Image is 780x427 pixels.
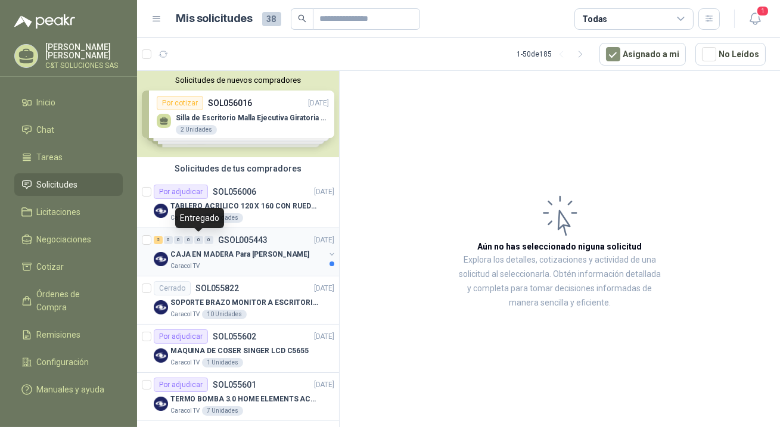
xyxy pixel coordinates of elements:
[314,283,334,294] p: [DATE]
[599,43,686,66] button: Asignado a mi
[45,43,123,60] p: [PERSON_NAME] [PERSON_NAME]
[756,5,769,17] span: 1
[170,297,319,308] p: SOPORTE BRAZO MONITOR A ESCRITORIO NBF80
[195,284,239,292] p: SOL055822
[137,71,339,157] div: Solicitudes de nuevos compradoresPor cotizarSOL056016[DATE] Silla de Escritorio Malla Ejecutiva G...
[202,406,243,416] div: 7 Unidades
[170,406,200,416] p: Caracol TV
[154,252,168,266] img: Company Logo
[154,397,168,411] img: Company Logo
[176,10,253,27] h1: Mis solicitudes
[137,180,339,228] a: Por adjudicarSOL056006[DATE] Company LogoTABLERO ACRILICO 120 X 160 CON RUEDASCaracol TV3 Unidades
[37,328,81,341] span: Remisiones
[137,325,339,373] a: Por adjudicarSOL055602[DATE] Company LogoMAQUINA DE COSER SINGER LCD C5655Caracol TV1 Unidades
[154,236,163,244] div: 2
[37,356,89,369] span: Configuración
[14,228,123,251] a: Negociaciones
[314,186,334,198] p: [DATE]
[174,236,183,244] div: 0
[202,310,247,319] div: 10 Unidades
[142,76,334,85] button: Solicitudes de nuevos compradores
[14,119,123,141] a: Chat
[517,45,590,64] div: 1 - 50 de 185
[137,276,339,325] a: CerradoSOL055822[DATE] Company LogoSOPORTE BRAZO MONITOR A ESCRITORIO NBF80Caracol TV10 Unidades
[37,260,64,273] span: Cotizar
[154,300,168,314] img: Company Logo
[14,283,123,319] a: Órdenes de Compra
[14,173,123,196] a: Solicitudes
[37,123,55,136] span: Chat
[170,358,200,367] p: Caracol TV
[154,329,208,344] div: Por adjudicar
[37,96,56,109] span: Inicio
[170,345,309,357] p: MAQUINA DE COSER SINGER LCD C5655
[582,13,607,26] div: Todas
[14,378,123,401] a: Manuales y ayuda
[37,288,111,314] span: Órdenes de Compra
[14,201,123,223] a: Licitaciones
[170,249,309,260] p: CAJA EN MADERA Para [PERSON_NAME]
[154,185,208,199] div: Por adjudicar
[262,12,281,26] span: 38
[137,157,339,180] div: Solicitudes de tus compradores
[202,358,243,367] div: 1 Unidades
[37,178,78,191] span: Solicitudes
[164,236,173,244] div: 0
[744,8,766,30] button: 1
[154,281,191,295] div: Cerrado
[695,43,766,66] button: No Leídos
[204,236,213,244] div: 0
[213,188,256,196] p: SOL056006
[298,14,306,23] span: search
[213,381,256,389] p: SOL055601
[154,204,168,218] img: Company Logo
[37,383,105,396] span: Manuales y ayuda
[459,253,661,310] p: Explora los detalles, cotizaciones y actividad de una solicitud al seleccionarla. Obtén informaci...
[154,233,337,271] a: 2 0 0 0 0 0 GSOL005443[DATE] Company LogoCAJA EN MADERA Para [PERSON_NAME]Caracol TV
[213,332,256,341] p: SOL055602
[170,310,200,319] p: Caracol TV
[137,373,339,421] a: Por adjudicarSOL055601[DATE] Company LogoTERMO BOMBA 3.0 HOME ELEMENTS ACERO INOXCaracol TV7 Unid...
[14,14,75,29] img: Logo peakr
[37,151,63,164] span: Tareas
[478,240,642,253] h3: Aún no has seleccionado niguna solicitud
[37,205,81,219] span: Licitaciones
[175,208,224,228] div: Entregado
[154,348,168,363] img: Company Logo
[14,255,123,278] a: Cotizar
[314,331,334,342] p: [DATE]
[14,91,123,114] a: Inicio
[314,235,334,246] p: [DATE]
[314,379,334,391] p: [DATE]
[37,233,92,246] span: Negociaciones
[154,378,208,392] div: Por adjudicar
[184,236,193,244] div: 0
[170,201,319,212] p: TABLERO ACRILICO 120 X 160 CON RUEDAS
[14,146,123,169] a: Tareas
[218,236,268,244] p: GSOL005443
[170,261,200,271] p: Caracol TV
[170,394,319,405] p: TERMO BOMBA 3.0 HOME ELEMENTS ACERO INOX
[14,323,123,346] a: Remisiones
[194,236,203,244] div: 0
[170,213,200,223] p: Caracol TV
[14,351,123,373] a: Configuración
[45,62,123,69] p: C&T SOLUCIONES SAS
